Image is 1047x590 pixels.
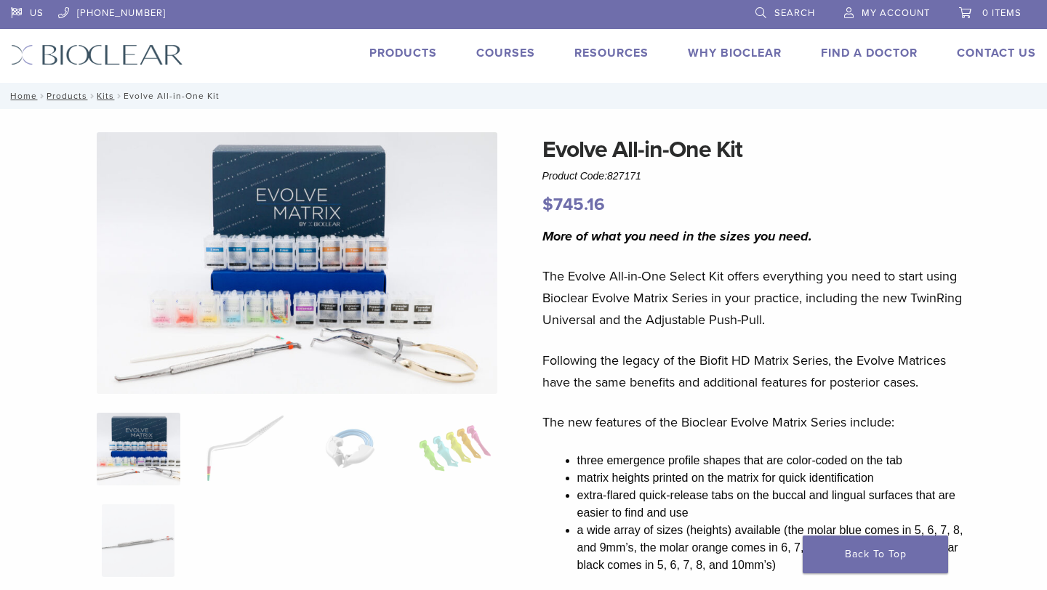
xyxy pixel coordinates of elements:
img: Evolve All-in-One Kit - Image 2 [202,413,286,485]
a: Why Bioclear [688,46,782,60]
a: Products [369,46,437,60]
span: / [87,92,97,100]
span: / [37,92,47,100]
a: Find A Doctor [821,46,918,60]
a: Contact Us [957,46,1036,60]
i: More of what you need in the sizes you need. [542,228,812,244]
li: three emergence profile shapes that are color-coded on the tab [577,452,970,469]
span: $ [542,194,553,215]
a: Kits [97,91,114,101]
img: Evolve All-in-One Kit - Image 3 [308,413,391,485]
a: Back To Top [803,536,948,573]
span: 827171 [607,170,641,182]
li: matrix heights printed on the matrix for quick identification [577,469,970,487]
a: Courses [476,46,535,60]
p: The Evolve All-in-One Select Kit offers everything you need to start using Bioclear Evolve Matrix... [542,265,970,331]
h1: Evolve All-in-One Kit [542,132,970,167]
img: IMG_0457-scaled-e1745362001290-300x300.jpg [97,413,180,485]
span: Search [774,7,815,19]
span: / [114,92,124,100]
img: Evolve All-in-One Kit - Image 4 [419,413,492,485]
img: Evolve All-in-One Kit - Image 5 [102,504,174,577]
span: My Account [862,7,930,19]
a: Resources [574,46,649,60]
p: The new features of the Bioclear Evolve Matrix Series include: [542,411,970,433]
img: Bioclear [11,44,183,65]
span: Product Code: [542,170,641,182]
bdi: 745.16 [542,194,605,215]
span: 0 items [982,7,1022,19]
li: extra-flared quick-release tabs on the buccal and lingual surfaces that are easier to find and use [577,487,970,522]
li: a wide array of sizes (heights) available (the molar blue comes in 5, 6, 7, 8, and 9mm’s, the mol... [577,522,970,574]
a: Products [47,91,87,101]
a: Home [6,91,37,101]
p: Following the legacy of the Biofit HD Matrix Series, the Evolve Matrices have the same benefits a... [542,349,970,393]
img: IMG_0457 [97,132,498,394]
